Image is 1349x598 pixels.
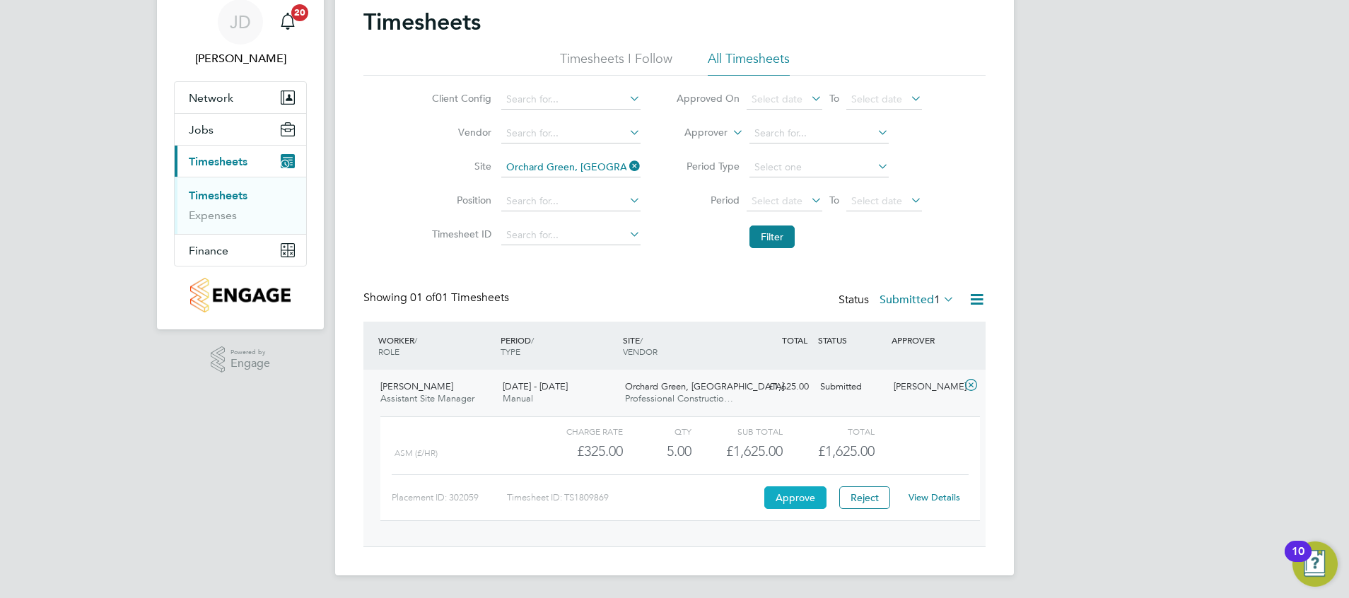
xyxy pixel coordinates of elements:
div: STATUS [814,327,888,353]
a: Timesheets [189,189,247,202]
label: Timesheet ID [428,228,491,240]
label: Client Config [428,92,491,105]
a: Go to home page [174,278,307,312]
span: 01 Timesheets [410,291,509,305]
button: Jobs [175,114,306,145]
span: Jobs [189,123,214,136]
label: Site [428,160,491,172]
div: Placement ID: 302059 [392,486,507,509]
span: / [531,334,534,346]
button: Reject [839,486,890,509]
div: SITE [619,327,742,364]
span: ROLE [378,346,399,357]
div: Timesheet ID: TS1809869 [507,486,761,509]
span: / [414,334,417,346]
div: WORKER [375,327,497,364]
label: Approved On [676,92,740,105]
span: Powered by [230,346,270,358]
label: Position [428,194,491,206]
button: Timesheets [175,146,306,177]
input: Search for... [501,225,641,245]
input: Search for... [501,158,641,177]
span: ASM (£/HR) [395,448,438,458]
label: Period [676,194,740,206]
span: / [640,334,643,346]
label: Vendor [428,126,491,139]
span: Network [189,91,233,105]
input: Search for... [501,124,641,143]
div: £325.00 [532,440,623,463]
li: Timesheets I Follow [560,50,672,76]
div: Submitted [814,375,888,399]
span: Engage [230,358,270,370]
h2: Timesheets [363,8,481,36]
button: Approve [764,486,827,509]
span: Professional Constructio… [625,392,733,404]
div: £1,625.00 [691,440,783,463]
div: APPROVER [888,327,962,353]
a: Powered byEngage [211,346,271,373]
span: £1,625.00 [818,442,875,459]
label: Approver [664,126,728,140]
input: Search for... [501,90,641,110]
button: Filter [749,225,795,248]
span: Select date [752,93,802,105]
a: Expenses [189,209,237,222]
span: To [825,191,843,209]
span: Select date [752,194,802,207]
div: Sub Total [691,423,783,440]
div: £1,625.00 [741,375,814,399]
span: Joseph Duddy [174,50,307,67]
div: [PERSON_NAME] [888,375,962,399]
li: All Timesheets [708,50,790,76]
div: Total [783,423,874,440]
label: Submitted [880,293,954,307]
input: Search for... [501,192,641,211]
div: Status [839,291,957,310]
button: Network [175,82,306,113]
span: Manual [503,392,533,404]
div: Timesheets [175,177,306,234]
div: QTY [623,423,691,440]
label: Period Type [676,160,740,172]
span: Timesheets [189,155,247,168]
span: To [825,89,843,107]
button: Open Resource Center, 10 new notifications [1292,541,1338,587]
span: TOTAL [782,334,807,346]
span: Assistant Site Manager [380,392,474,404]
div: PERIOD [497,327,619,364]
div: 5.00 [623,440,691,463]
span: 20 [291,4,308,21]
input: Select one [749,158,889,177]
div: Charge rate [532,423,623,440]
input: Search for... [749,124,889,143]
span: TYPE [501,346,520,357]
div: 10 [1292,551,1304,570]
img: countryside-properties-logo-retina.png [190,278,290,312]
button: Finance [175,235,306,266]
span: Select date [851,93,902,105]
span: Finance [189,244,228,257]
span: [PERSON_NAME] [380,380,453,392]
span: JD [230,13,251,31]
span: [DATE] - [DATE] [503,380,568,392]
a: View Details [909,491,960,503]
span: 01 of [410,291,436,305]
span: VENDOR [623,346,658,357]
span: Select date [851,194,902,207]
div: Showing [363,291,512,305]
span: 1 [934,293,940,307]
span: Orchard Green, [GEOGRAPHIC_DATA] [625,380,784,392]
